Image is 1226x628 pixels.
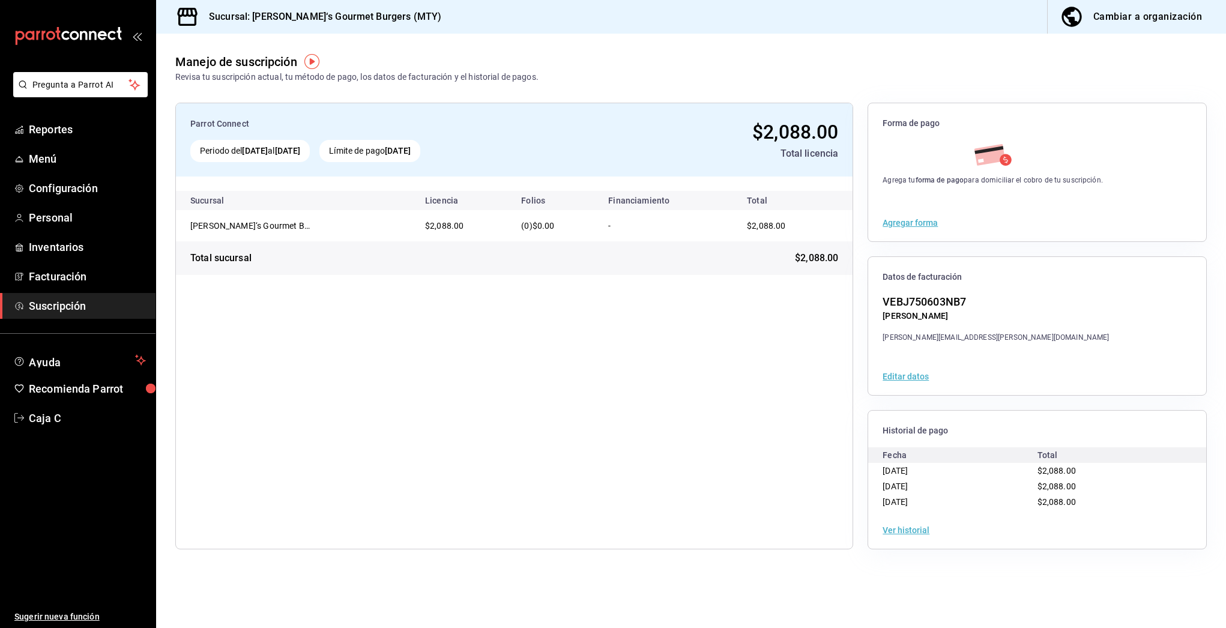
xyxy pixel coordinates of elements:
div: [PERSON_NAME] [883,310,1109,322]
div: George‘s Gourmet Burgers (MTY) [190,220,310,232]
div: Límite de pago [319,140,420,162]
div: Periodo del al [190,140,310,162]
span: Ayuda [29,353,130,367]
img: Tooltip marker [304,54,319,69]
th: Total [732,191,853,210]
span: $2,088.00 [1037,466,1076,476]
div: [DATE] [883,463,1037,479]
td: - [599,210,732,241]
th: Licencia [415,191,512,210]
div: [PERSON_NAME]‘s Gourmet Burgers (MTY) [190,220,310,232]
td: (0) [512,210,599,241]
span: $2,088.00 [1037,497,1076,507]
div: [PERSON_NAME][EMAIL_ADDRESS][PERSON_NAME][DOMAIN_NAME] [883,332,1109,343]
span: Datos de facturación [883,271,1192,283]
span: Inventarios [29,239,146,255]
span: Reportes [29,121,146,137]
span: Forma de pago [883,118,1192,129]
button: Ver historial [883,526,929,534]
div: Parrot Connect [190,118,582,130]
div: [DATE] [883,494,1037,510]
div: Agrega tu para domiciliar el cobro de tu suscripción. [883,175,1103,186]
span: Suscripción [29,298,146,314]
span: Sugerir nueva función [14,611,146,623]
span: Historial de pago [883,425,1192,436]
span: Configuración [29,180,146,196]
button: Agregar forma [883,219,938,227]
span: Recomienda Parrot [29,381,146,397]
div: Cambiar a organización [1093,8,1202,25]
div: [DATE] [883,479,1037,494]
span: $2,088.00 [795,251,838,265]
span: $2,088.00 [752,121,838,143]
button: Editar datos [883,372,929,381]
div: Manejo de suscripción [175,53,297,71]
span: $2,088.00 [1037,482,1076,491]
h3: Sucursal: [PERSON_NAME]‘s Gourmet Burgers (MTY) [199,10,441,24]
th: Financiamiento [599,191,732,210]
span: Caja C [29,410,146,426]
strong: [DATE] [242,146,268,155]
div: Total licencia [591,146,839,161]
div: Total sucursal [190,251,252,265]
div: VEBJ750603NB7 [883,294,1109,310]
span: Pregunta a Parrot AI [32,79,129,91]
span: $2,088.00 [425,221,464,231]
div: Total [1037,447,1192,463]
a: Pregunta a Parrot AI [8,87,148,100]
span: $0.00 [533,221,555,231]
strong: forma de pago [916,176,964,184]
span: Facturación [29,268,146,285]
span: Menú [29,151,146,167]
strong: [DATE] [385,146,411,155]
span: Personal [29,210,146,226]
div: Revisa tu suscripción actual, tu método de pago, los datos de facturación y el historial de pagos. [175,71,539,83]
th: Folios [512,191,599,210]
span: $2,088.00 [747,221,785,231]
strong: [DATE] [275,146,301,155]
button: open_drawer_menu [132,31,142,41]
button: Pregunta a Parrot AI [13,72,148,97]
div: Sucursal [190,196,256,205]
div: Fecha [883,447,1037,463]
